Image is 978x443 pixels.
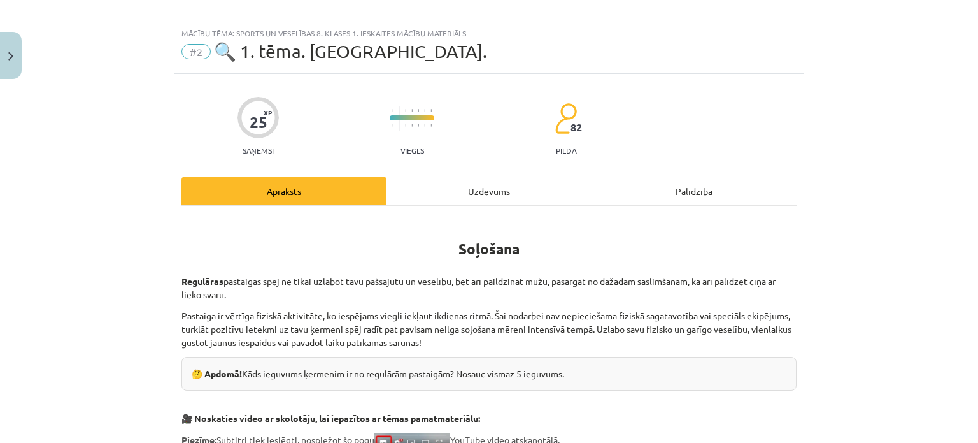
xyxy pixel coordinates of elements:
[556,146,576,155] p: pilda
[399,106,400,131] img: icon-long-line-d9ea69661e0d244f92f715978eff75569469978d946b2353a9bb055b3ed8787d.svg
[181,275,223,287] strong: Regulāras
[392,109,393,112] img: icon-short-line-57e1e144782c952c97e751825c79c345078a6d821885a25fce030b3d8c18986b.svg
[555,103,577,134] img: students-c634bb4e5e11cddfef0936a35e636f08e4e9abd3cc4e673bd6f9a4125e45ecb1.svg
[181,309,797,349] p: Pastaiga ir vērtīga fiziskā aktivitāte, ko iespējams viegli iekļaut ikdienas ritmā. Šai nodarbei ...
[411,109,413,112] img: icon-short-line-57e1e144782c952c97e751825c79c345078a6d821885a25fce030b3d8c18986b.svg
[181,357,797,391] div: Kāds ieguvums ķermenim ir no regulārām pastaigām? Nosauc vismaz 5 ieguvums.
[405,109,406,112] img: icon-short-line-57e1e144782c952c97e751825c79c345078a6d821885a25fce030b3d8c18986b.svg
[181,44,211,59] span: #2
[181,29,797,38] div: Mācību tēma: Sports un veselības 8. klases 1. ieskaites mācību materiāls
[250,113,267,131] div: 25
[430,109,432,112] img: icon-short-line-57e1e144782c952c97e751825c79c345078a6d821885a25fce030b3d8c18986b.svg
[192,368,242,379] b: 🤔 Apdomā!
[400,146,424,155] p: Viegls
[424,109,425,112] img: icon-short-line-57e1e144782c952c97e751825c79c345078a6d821885a25fce030b3d8c18986b.svg
[430,124,432,127] img: icon-short-line-57e1e144782c952c97e751825c79c345078a6d821885a25fce030b3d8c18986b.svg
[405,124,406,127] img: icon-short-line-57e1e144782c952c97e751825c79c345078a6d821885a25fce030b3d8c18986b.svg
[418,124,419,127] img: icon-short-line-57e1e144782c952c97e751825c79c345078a6d821885a25fce030b3d8c18986b.svg
[264,109,272,116] span: XP
[8,52,13,61] img: icon-close-lesson-0947bae3869378f0d4975bcd49f059093ad1ed9edebbc8119c70593378902aed.svg
[237,146,279,155] p: Saņemsi
[592,177,797,205] div: Palīdzība
[570,122,582,133] span: 82
[386,177,592,205] div: Uzdevums
[424,124,425,127] img: icon-short-line-57e1e144782c952c97e751825c79c345078a6d821885a25fce030b3d8c18986b.svg
[214,41,487,62] span: 🔍 1. tēma. [GEOGRAPHIC_DATA].
[181,412,480,424] strong: 🎥 Noskaties video ar skolotāju, lai iepazītos ar tēmas pamatmateriālu:
[411,124,413,127] img: icon-short-line-57e1e144782c952c97e751825c79c345078a6d821885a25fce030b3d8c18986b.svg
[181,261,797,301] p: pastaigas spēj ne tikai uzlabot tavu pašsajūtu un veselību, bet arī paildzināt mūžu, pasargāt no ...
[458,240,520,258] strong: Soļošana
[181,177,386,205] div: Apraksts
[418,109,419,112] img: icon-short-line-57e1e144782c952c97e751825c79c345078a6d821885a25fce030b3d8c18986b.svg
[392,124,393,127] img: icon-short-line-57e1e144782c952c97e751825c79c345078a6d821885a25fce030b3d8c18986b.svg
